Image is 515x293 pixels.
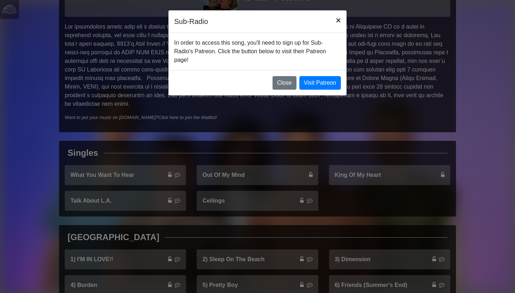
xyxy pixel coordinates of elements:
[174,16,208,27] h5: Sub-Radio
[168,33,347,70] div: In order to access this song, you'll need to sign up for Sub-Radio's Patreon. Click the button be...
[336,15,341,25] span: ×
[273,76,296,90] button: Close
[299,76,341,90] a: Visit Patreon
[330,10,347,30] button: Close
